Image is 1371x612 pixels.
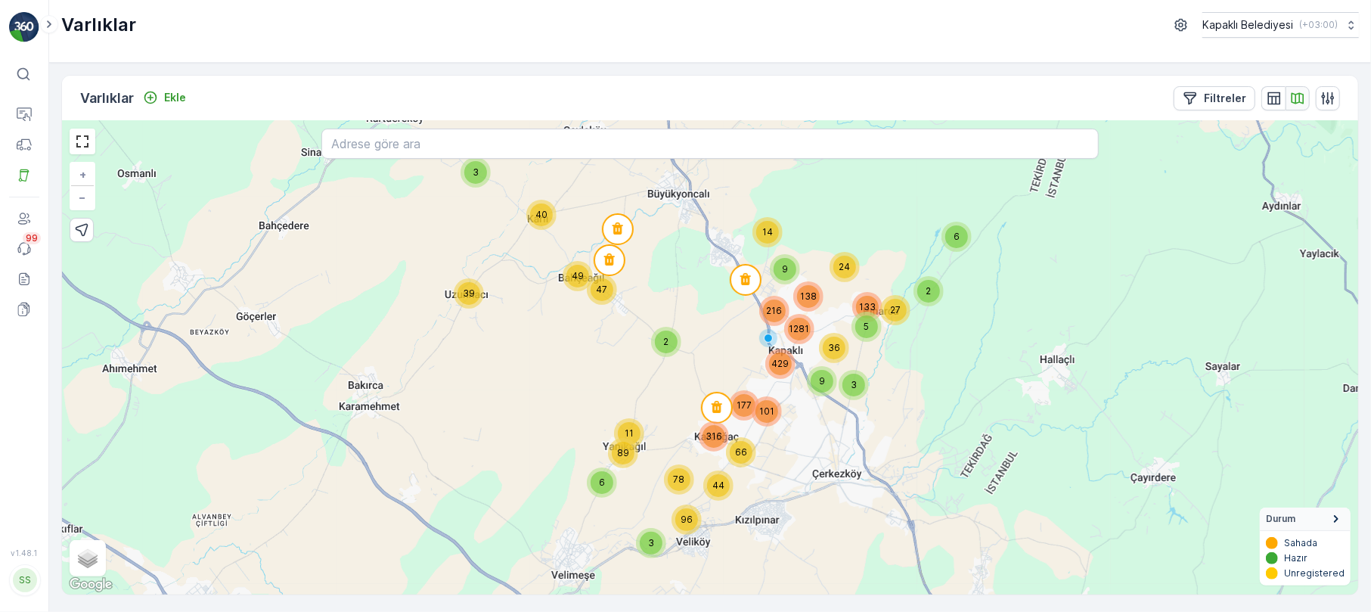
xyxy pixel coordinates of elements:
[1284,567,1345,579] p: Unregistered
[608,438,638,468] div: 89
[1284,537,1317,549] p: Sahada
[587,468,617,498] div: 6
[664,336,669,347] span: 2
[66,575,116,595] img: Google
[762,226,773,238] span: 14
[563,261,593,291] div: 49
[1284,552,1307,564] p: Hazır
[890,304,901,315] span: 27
[772,358,789,369] span: 429
[1260,508,1351,531] summary: Durum
[461,157,491,188] div: 3
[1266,513,1295,525] span: Durum
[1204,91,1246,106] p: Filtreler
[941,222,972,252] div: 6
[674,474,685,485] span: 78
[651,327,681,357] div: 2
[80,88,134,109] p: Varlıklar
[706,430,722,442] span: 316
[699,421,729,452] div: 316
[664,464,694,495] div: 78
[782,263,788,275] span: 9
[800,290,817,302] span: 138
[859,301,876,312] span: 133
[1174,86,1255,110] button: Filtreler
[71,542,104,575] a: Layers
[851,379,857,390] span: 3
[617,447,629,458] span: 89
[587,275,617,305] div: 47
[61,13,136,37] p: Varlıklar
[321,129,1099,159] input: Adrese göre ara
[9,548,39,558] span: v 1.48.1
[614,418,644,449] div: 11
[66,575,116,595] a: Bu bölgeyi Google Haritalar'da açın (yeni pencerede açılır)
[473,166,479,178] span: 3
[735,446,747,458] span: 66
[830,252,860,282] div: 24
[767,305,783,316] span: 216
[851,312,882,342] div: 5
[164,90,186,105] p: Ekle
[137,89,192,107] button: Ekle
[597,284,608,295] span: 47
[759,296,789,326] div: 216
[454,278,484,309] div: 39
[79,168,86,181] span: +
[463,287,475,299] span: 39
[1202,17,1293,33] p: Kapaklı Belediyesi
[819,333,849,363] div: 36
[726,437,756,468] div: 66
[26,232,38,244] p: 99
[752,217,783,247] div: 14
[864,321,870,332] span: 5
[880,295,910,325] div: 27
[535,209,547,220] span: 40
[819,375,825,387] span: 9
[839,370,869,400] div: 3
[648,537,654,548] span: 3
[828,342,840,353] span: 36
[13,568,37,592] div: SS
[9,234,39,264] a: 99
[526,200,557,230] div: 40
[672,505,702,535] div: 96
[852,292,882,322] div: 133
[789,323,810,334] span: 1281
[681,514,693,525] span: 96
[71,186,94,209] a: Uzaklaştır
[793,281,824,312] div: 138
[954,231,960,242] span: 6
[1202,12,1359,38] button: Kapaklı Belediyesi(+03:00)
[625,427,634,439] span: 11
[636,528,666,558] div: 3
[9,561,39,600] button: SS
[1299,19,1338,31] p: ( +03:00 )
[71,130,94,153] a: View Fullscreen
[9,12,39,42] img: logo
[765,349,796,379] div: 429
[599,477,605,488] span: 6
[712,480,724,491] span: 44
[784,314,814,344] div: 1281
[926,285,932,297] span: 2
[752,396,782,427] div: 101
[729,390,759,421] div: 177
[737,399,752,411] span: 177
[913,276,944,306] div: 2
[839,261,851,272] span: 24
[703,471,734,501] div: 44
[770,254,800,284] div: 9
[71,163,94,186] a: Yakınlaştır
[572,270,584,281] span: 49
[79,191,87,203] span: −
[759,405,774,417] span: 101
[807,366,837,396] div: 9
